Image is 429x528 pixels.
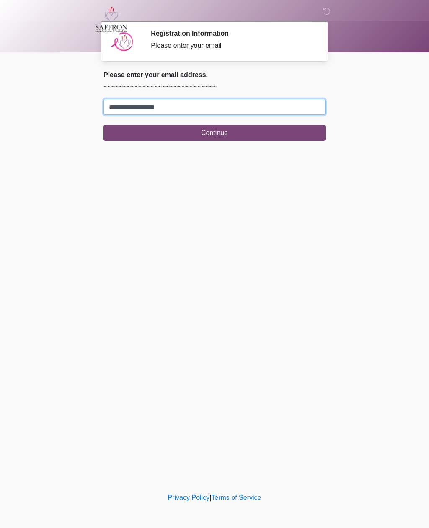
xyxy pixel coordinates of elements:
div: Please enter your email [151,41,313,51]
button: Continue [103,125,326,141]
a: Terms of Service [211,494,261,501]
h2: Please enter your email address. [103,71,326,79]
p: ~~~~~~~~~~~~~~~~~~~~~~~~~~~~~ [103,82,326,92]
a: Privacy Policy [168,494,210,501]
img: Agent Avatar [110,29,135,55]
a: | [209,494,211,501]
img: Saffron Laser Aesthetics and Medical Spa Logo [95,6,128,32]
